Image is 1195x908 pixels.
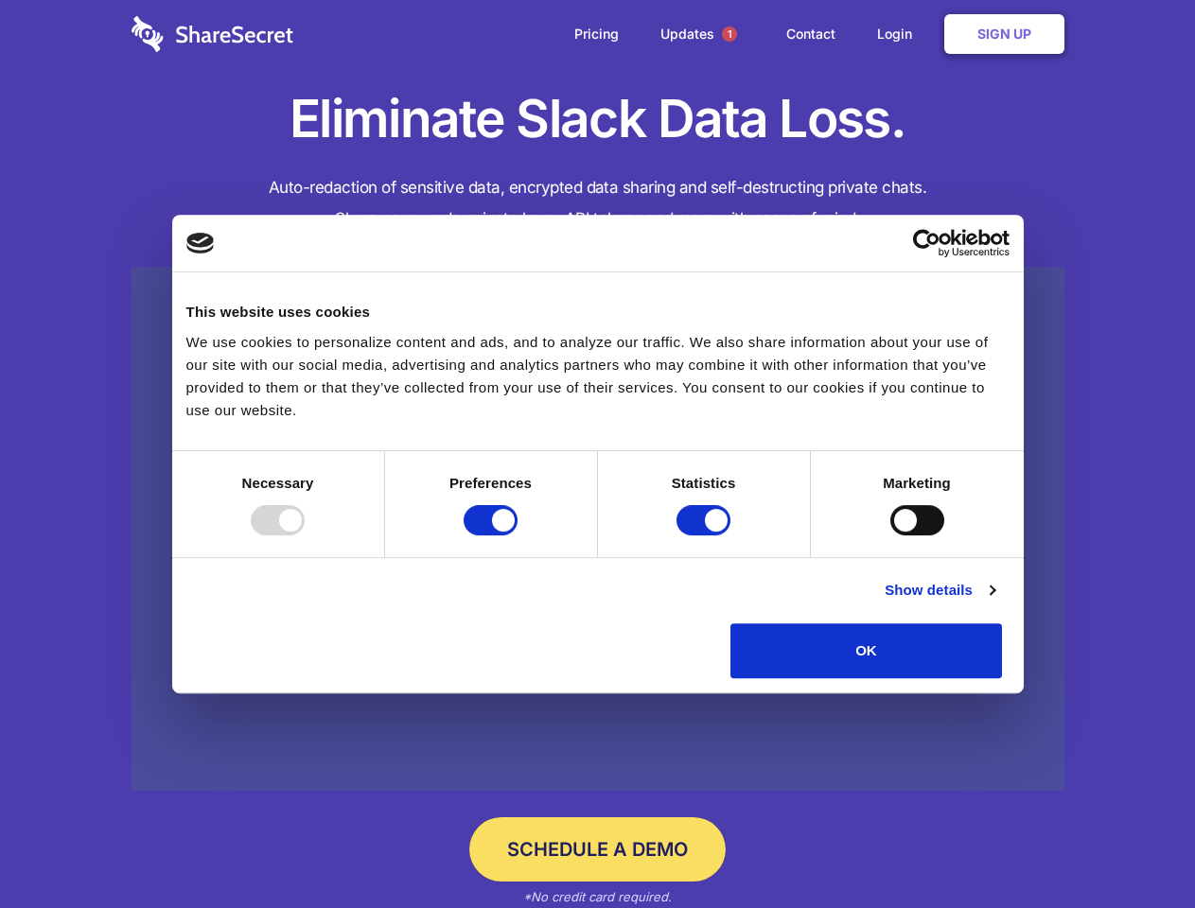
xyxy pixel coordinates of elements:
h4: Auto-redaction of sensitive data, encrypted data sharing and self-destructing private chats. Shar... [132,172,1064,235]
h1: Eliminate Slack Data Loss. [132,85,1064,153]
img: logo-wordmark-white-trans-d4663122ce5f474addd5e946df7df03e33cb6a1c49d2221995e7729f52c070b2.svg [132,16,293,52]
strong: Statistics [672,475,736,491]
img: logo [186,233,215,253]
div: We use cookies to personalize content and ads, and to analyze our traffic. We also share informat... [186,331,1010,422]
a: Sign Up [944,14,1064,54]
em: *No credit card required. [523,889,672,904]
a: Contact [767,5,854,63]
strong: Preferences [449,475,532,491]
a: Schedule a Demo [469,817,726,882]
div: This website uses cookies [186,301,1010,323]
a: Usercentrics Cookiebot - opens in a new window [844,229,1010,257]
a: Show details [885,579,994,602]
strong: Necessary [242,475,314,491]
strong: Marketing [883,475,951,491]
span: 1 [722,26,737,42]
a: Wistia video thumbnail [132,267,1064,792]
a: Pricing [555,5,638,63]
a: Login [858,5,940,63]
button: OK [730,623,1002,678]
